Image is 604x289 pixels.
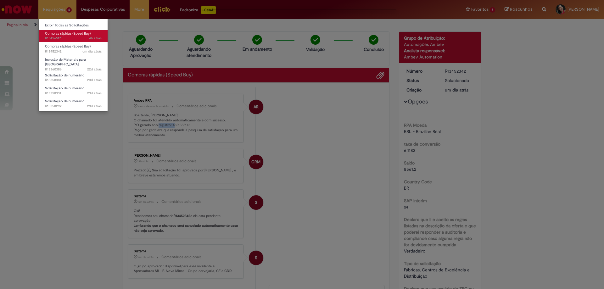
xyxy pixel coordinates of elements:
[45,86,85,91] span: Solicitação de numerário
[39,56,108,70] a: Aberto R13360386 : Inclusão de Materiais para Estoques
[45,57,86,67] span: Inclusão de Materiais para [GEOGRAPHIC_DATA]
[39,30,108,42] a: Aberto R13456517 : Compras rápidas (Speed Buy)
[38,19,108,112] ul: Requisições
[87,78,102,82] span: 23d atrás
[89,36,102,41] time: 28/08/2025 10:09:08
[45,99,85,103] span: Solicitação de numerário
[39,22,108,29] a: Exibir Todas as Solicitações
[45,67,102,72] span: R13360386
[87,91,102,96] span: 23d atrás
[82,49,102,54] span: um dia atrás
[45,104,102,109] span: R13358292
[39,43,108,55] a: Aberto R13452342 : Compras rápidas (Speed Buy)
[45,91,102,96] span: R13358331
[87,67,102,72] time: 06/08/2025 15:16:46
[87,91,102,96] time: 06/08/2025 09:45:15
[87,78,102,82] time: 06/08/2025 09:51:52
[45,31,91,36] span: Compras rápidas (Speed Buy)
[45,78,102,83] span: R13358381
[45,73,85,78] span: Solicitação de numerário
[39,85,108,97] a: Aberto R13358331 : Solicitação de numerário
[87,104,102,108] time: 06/08/2025 09:37:19
[87,104,102,108] span: 23d atrás
[45,44,91,49] span: Compras rápidas (Speed Buy)
[39,72,108,84] a: Aberto R13358381 : Solicitação de numerário
[39,98,108,109] a: Aberto R13358292 : Solicitação de numerário
[45,36,102,41] span: R13456517
[45,49,102,54] span: R13452342
[89,36,102,41] span: 4h atrás
[87,67,102,72] span: 22d atrás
